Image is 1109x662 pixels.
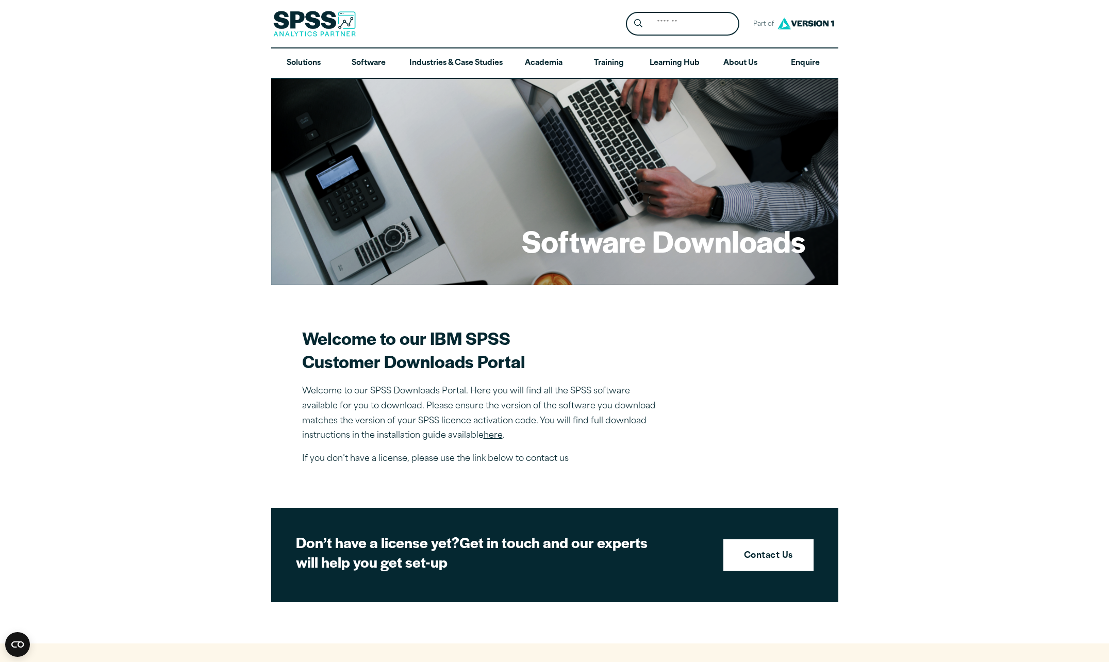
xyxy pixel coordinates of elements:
[484,432,503,440] a: here
[302,326,663,373] h2: Welcome to our IBM SPSS Customer Downloads Portal
[5,632,30,657] button: Open CMP widget
[336,48,401,78] a: Software
[708,48,773,78] a: About Us
[296,532,459,552] strong: Don’t have a license yet?
[576,48,641,78] a: Training
[628,14,648,34] button: Search magnifying glass icon
[634,19,642,28] svg: Search magnifying glass icon
[401,48,511,78] a: Industries & Case Studies
[273,11,356,37] img: SPSS Analytics Partner
[271,48,838,78] nav: Desktop version of site main menu
[302,384,663,443] p: Welcome to our SPSS Downloads Portal. Here you will find all the SPSS software available for you ...
[775,14,837,33] img: Version1 Logo
[744,550,793,563] strong: Contact Us
[296,533,657,571] h2: Get in touch and our experts will help you get set-up
[723,539,814,571] a: Contact Us
[522,221,805,261] h1: Software Downloads
[641,48,708,78] a: Learning Hub
[626,12,739,36] form: Site Header Search Form
[302,452,663,467] p: If you don’t have a license, please use the link below to contact us
[511,48,576,78] a: Academia
[748,17,775,32] span: Part of
[773,48,838,78] a: Enquire
[271,48,336,78] a: Solutions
